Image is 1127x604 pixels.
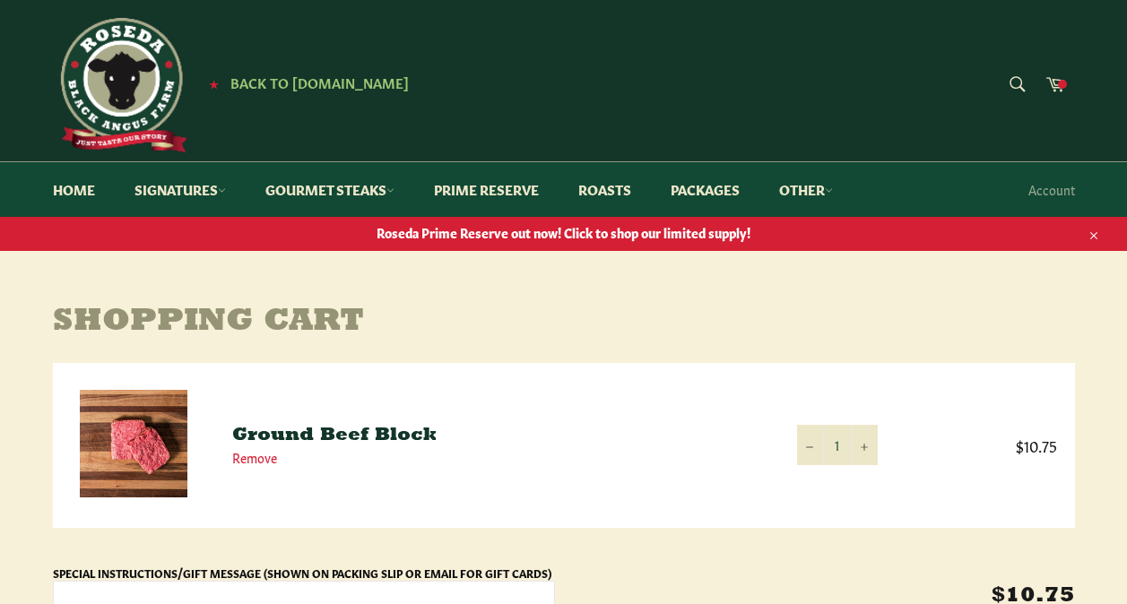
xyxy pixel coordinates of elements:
a: Account [1019,163,1084,216]
a: Packages [653,162,758,217]
a: Roasts [560,162,649,217]
span: $10.75 [914,435,1057,455]
a: Gourmet Steaks [247,162,412,217]
a: Signatures [117,162,244,217]
a: Home [35,162,113,217]
img: Ground Beef Block [80,390,187,497]
a: ★ Back to [DOMAIN_NAME] [200,76,409,91]
a: Prime Reserve [416,162,557,217]
a: Ground Beef Block [232,427,437,444]
button: Reduce item quantity by one [797,425,824,465]
button: Increase item quantity by one [851,425,878,465]
span: ★ [209,76,219,91]
img: Roseda Beef [53,18,187,152]
a: Remove [232,448,277,466]
label: Special Instructions/Gift Message (Shown on Packing Slip or Email for Gift Cards) [53,565,551,580]
h1: Shopping Cart [53,305,1075,341]
span: Back to [DOMAIN_NAME] [230,73,409,91]
a: Other [761,162,851,217]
